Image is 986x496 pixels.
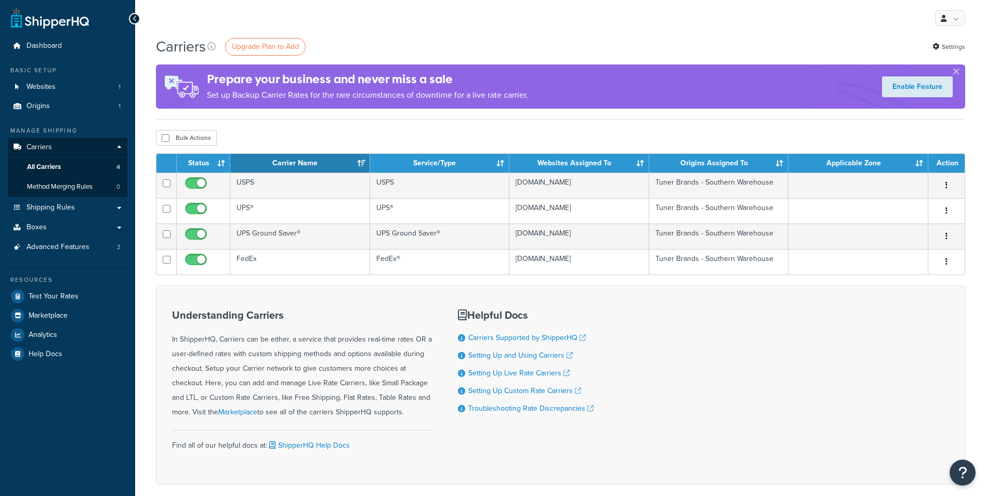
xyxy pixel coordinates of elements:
div: In ShipperHQ, Carriers can be either, a service that provides real-time rates OR a user-defined r... [172,309,432,420]
span: 2 [117,243,121,252]
td: FedEx® [370,249,510,275]
a: All Carriers 4 [8,158,127,177]
a: Analytics [8,325,127,344]
li: Carriers [8,138,127,197]
a: Test Your Rates [8,287,127,306]
a: Marketplace [218,407,257,417]
span: Boxes [27,223,47,232]
div: Manage Shipping [8,126,127,135]
li: Origins [8,97,127,116]
th: Websites Assigned To: activate to sort column ascending [509,154,649,173]
h3: Understanding Carriers [172,309,432,321]
a: Help Docs [8,345,127,363]
a: Boxes [8,218,127,237]
td: [DOMAIN_NAME] [509,198,649,224]
div: Basic Setup [8,66,127,75]
td: Tuner Brands - Southern Warehouse [649,198,789,224]
a: Marketplace [8,306,127,325]
td: USPS [370,173,510,198]
a: Carriers [8,138,127,157]
th: Service/Type: activate to sort column ascending [370,154,510,173]
td: UPS® [230,198,370,224]
li: Advanced Features [8,238,127,257]
a: Enable Feature [882,76,953,97]
div: Find all of our helpful docs at: [172,430,432,453]
li: All Carriers [8,158,127,177]
td: Tuner Brands - Southern Warehouse [649,224,789,249]
span: 1 [119,83,121,92]
span: All Carriers [27,163,61,172]
img: ad-rules-rateshop-fe6ec290ccb7230408bd80ed9643f0289d75e0ffd9eb532fc0e269fcd187b520.png [156,64,207,109]
a: Advanced Features 2 [8,238,127,257]
td: [DOMAIN_NAME] [509,249,649,275]
span: 4 [116,163,120,172]
th: Status: activate to sort column ascending [177,154,230,173]
a: ShipperHQ Home [11,8,89,29]
td: USPS [230,173,370,198]
a: Troubleshooting Rate Discrepancies [468,403,594,414]
span: 0 [116,182,120,191]
th: Applicable Zone: activate to sort column ascending [788,154,928,173]
a: Setting Up Live Rate Carriers [468,368,570,378]
a: Setting Up Custom Rate Carriers [468,385,581,396]
th: Origins Assigned To: activate to sort column ascending [649,154,789,173]
a: Upgrade Plan to Add [225,38,306,56]
a: Websites 1 [8,77,127,97]
span: Analytics [29,331,57,340]
a: Dashboard [8,36,127,56]
td: Tuner Brands - Southern Warehouse [649,249,789,275]
td: Tuner Brands - Southern Warehouse [649,173,789,198]
span: Marketplace [29,311,68,320]
div: Resources [8,276,127,284]
button: Bulk Actions [156,130,217,146]
p: Set up Backup Carrier Rates for the rare circumstances of downtime for a live rate carrier. [207,88,528,102]
h1: Carriers [156,36,206,57]
th: Action [928,154,965,173]
a: Setting Up and Using Carriers [468,350,573,361]
td: [DOMAIN_NAME] [509,224,649,249]
h4: Prepare your business and never miss a sale [207,71,528,88]
span: Method Merging Rules [27,182,93,191]
a: Origins 1 [8,97,127,116]
span: Dashboard [27,42,62,50]
span: Test Your Rates [29,292,78,301]
span: Upgrade Plan to Add [232,41,299,52]
a: Settings [932,40,965,54]
td: UPS® [370,198,510,224]
td: UPS Ground Saver® [370,224,510,249]
th: Carrier Name: activate to sort column ascending [230,154,370,173]
a: Carriers Supported by ShipperHQ [468,332,586,343]
span: Carriers [27,143,52,152]
a: ShipperHQ Help Docs [267,440,350,451]
span: Websites [27,83,56,92]
td: [DOMAIN_NAME] [509,173,649,198]
li: Method Merging Rules [8,177,127,197]
span: Shipping Rules [27,203,75,212]
a: Method Merging Rules 0 [8,177,127,197]
span: Origins [27,102,50,111]
span: Help Docs [29,350,62,359]
span: 1 [119,102,121,111]
li: Websites [8,77,127,97]
button: Open Resource Center [950,460,976,486]
span: Advanced Features [27,243,89,252]
h3: Helpful Docs [458,309,594,321]
td: FedEx [230,249,370,275]
td: UPS Ground Saver® [230,224,370,249]
a: Shipping Rules [8,198,127,217]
